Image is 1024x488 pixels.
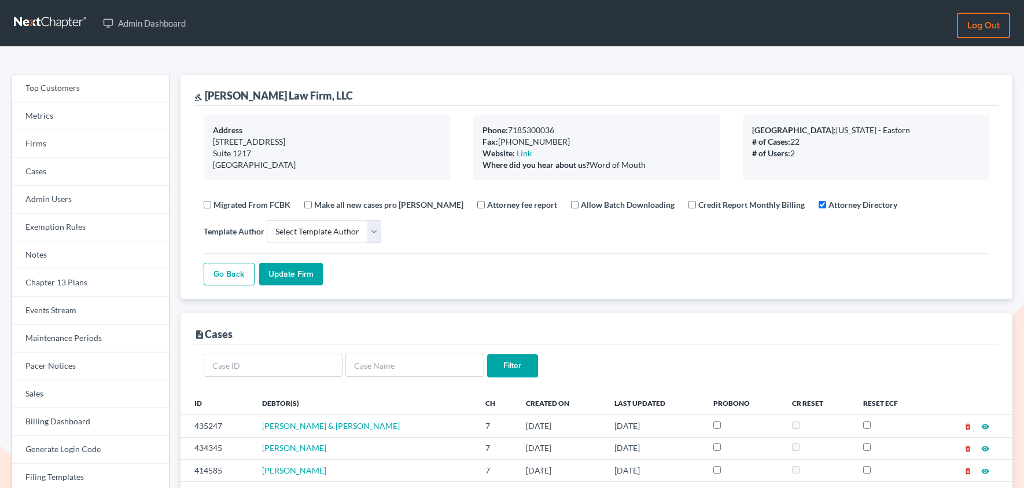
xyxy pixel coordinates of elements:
a: Generate Login Code [12,436,169,464]
label: Make all new cases pro [PERSON_NAME] [314,199,463,211]
a: Admin Dashboard [97,13,191,34]
a: Cases [12,158,169,186]
a: [PERSON_NAME] [262,443,326,453]
a: Top Customers [12,75,169,102]
th: Debtor(s) [253,391,476,414]
a: Pacer Notices [12,353,169,380]
i: description [194,329,205,340]
a: visibility [981,465,989,475]
th: ProBono [704,391,783,414]
label: Attorney fee report [487,199,557,211]
label: Attorney Directory [828,199,897,211]
th: ID [181,391,253,414]
td: [DATE] [605,415,704,437]
a: delete_forever [964,443,972,453]
a: visibility [981,421,989,431]
div: [PHONE_NUMBER] [482,136,710,148]
b: Phone: [482,125,508,135]
b: Where did you hear about us? [482,160,590,170]
div: [US_STATE] - Eastern [752,124,980,136]
label: Migrated From FCBK [213,199,290,211]
div: [GEOGRAPHIC_DATA] [213,159,441,171]
div: Suite 1217 [213,148,441,159]
a: delete_forever [964,465,972,475]
td: [DATE] [517,437,605,459]
input: Case ID [204,354,342,377]
td: [DATE] [517,459,605,481]
i: visibility [981,423,989,431]
div: Cases [194,327,233,341]
label: Template Author [204,225,264,237]
a: Log out [957,13,1010,38]
i: gavel [194,93,202,101]
td: 7 [476,437,517,459]
a: Link [517,148,532,158]
a: Sales [12,380,169,408]
th: Last Updated [605,391,704,414]
div: Word of Mouth [482,159,710,171]
label: Allow Batch Downloading [581,199,675,211]
th: Ch [476,391,517,414]
i: visibility [981,445,989,453]
td: [DATE] [517,415,605,437]
b: [GEOGRAPHIC_DATA]: [752,125,836,135]
a: Exemption Rules [12,214,169,241]
a: Billing Dashboard [12,408,169,436]
td: [DATE] [605,459,704,481]
div: 2 [752,148,980,159]
b: # of Cases: [752,137,790,146]
i: delete_forever [964,467,972,475]
label: Credit Report Monthly Billing [698,199,805,211]
td: 7 [476,415,517,437]
div: [PERSON_NAME] Law Firm, LLC [194,89,353,102]
b: Website: [482,148,515,158]
input: Filter [487,354,538,377]
i: visibility [981,467,989,475]
th: CR Reset [783,391,854,414]
b: Address [213,125,242,135]
input: Case Name [345,354,484,377]
a: visibility [981,443,989,453]
a: Chapter 13 Plans [12,269,169,297]
th: Created On [517,391,605,414]
b: # of Users: [752,148,790,158]
td: 434345 [181,437,253,459]
a: Go Back [204,263,255,286]
input: Update Firm [259,263,323,286]
a: [PERSON_NAME] [262,465,326,475]
div: [STREET_ADDRESS] [213,136,441,148]
a: delete_forever [964,421,972,431]
th: Reset ECF [854,391,930,414]
td: [DATE] [605,437,704,459]
a: Firms [12,130,169,158]
td: 435247 [181,415,253,437]
i: delete_forever [964,445,972,453]
td: 7 [476,459,517,481]
a: Maintenance Periods [12,325,169,353]
a: Events Stream [12,297,169,325]
i: delete_forever [964,423,972,431]
td: 414585 [181,459,253,481]
a: [PERSON_NAME] & [PERSON_NAME] [262,421,400,431]
div: 7185300036 [482,124,710,136]
a: Admin Users [12,186,169,214]
b: Fax: [482,137,498,146]
a: Notes [12,241,169,269]
div: 22 [752,136,980,148]
a: Metrics [12,102,169,130]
